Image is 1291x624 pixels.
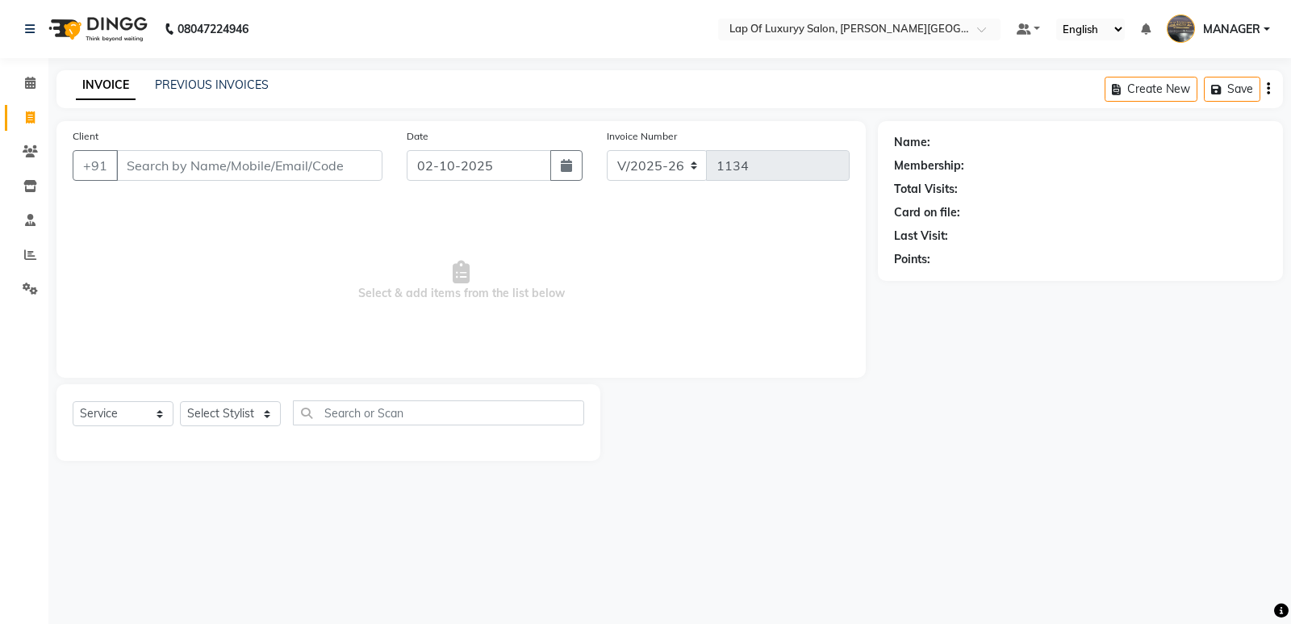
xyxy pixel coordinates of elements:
button: Create New [1105,77,1197,102]
span: Select & add items from the list below [73,200,850,362]
img: logo [41,6,152,52]
div: Total Visits: [894,181,958,198]
input: Search or Scan [293,400,584,425]
label: Client [73,129,98,144]
b: 08047224946 [178,6,249,52]
div: Name: [894,134,930,151]
input: Search by Name/Mobile/Email/Code [116,150,382,181]
button: Save [1204,77,1260,102]
div: Last Visit: [894,228,948,245]
img: MANAGER [1167,15,1195,43]
label: Date [407,129,428,144]
span: MANAGER [1203,21,1260,38]
a: INVOICE [76,71,136,100]
a: PREVIOUS INVOICES [155,77,269,92]
div: Points: [894,251,930,268]
button: +91 [73,150,118,181]
div: Membership: [894,157,964,174]
label: Invoice Number [607,129,677,144]
div: Card on file: [894,204,960,221]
